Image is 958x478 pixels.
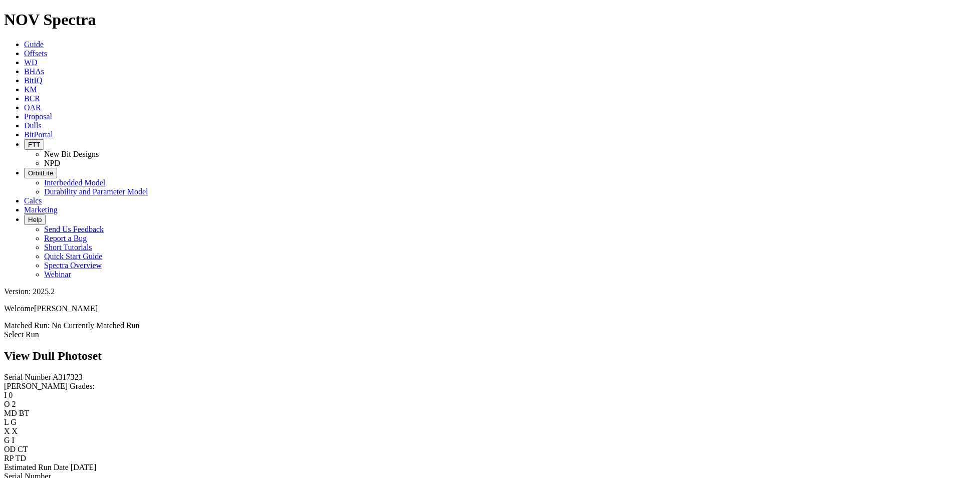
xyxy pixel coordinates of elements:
[24,58,38,67] a: WD
[4,400,10,408] label: O
[24,214,46,225] button: Help
[18,445,28,453] span: CT
[4,330,39,339] a: Select Run
[4,382,954,391] div: [PERSON_NAME] Grades:
[44,150,99,158] a: New Bit Designs
[71,463,97,471] span: [DATE]
[4,287,954,296] div: Version: 2025.2
[16,454,26,462] span: TD
[24,139,44,150] button: FTT
[24,85,37,94] a: KM
[11,418,17,426] span: G
[4,373,51,381] label: Serial Number
[52,321,140,330] span: No Currently Matched Run
[34,304,98,313] span: [PERSON_NAME]
[12,436,15,444] span: I
[4,11,954,29] h1: NOV Spectra
[12,400,16,408] span: 2
[24,121,42,130] a: Dulls
[24,103,41,112] a: OAR
[24,67,44,76] a: BHAs
[4,391,7,399] label: I
[4,427,10,435] label: X
[4,454,14,462] label: RP
[44,178,105,187] a: Interbedded Model
[44,243,92,252] a: Short Tutorials
[44,225,104,233] a: Send Us Feedback
[19,409,29,417] span: BT
[24,168,57,178] button: OrbitLite
[24,76,42,85] a: BitIQ
[44,234,87,243] a: Report a Bug
[4,418,9,426] label: L
[44,159,60,167] a: NPD
[24,40,44,49] a: Guide
[4,436,10,444] label: G
[28,216,42,223] span: Help
[24,49,47,58] a: Offsets
[4,409,17,417] label: MD
[28,169,53,177] span: OrbitLite
[24,196,42,205] a: Calcs
[4,445,16,453] label: OD
[4,463,69,471] label: Estimated Run Date
[53,373,83,381] span: A317323
[4,304,954,313] p: Welcome
[4,349,954,363] h2: View Dull Photoset
[44,270,71,279] a: Webinar
[4,321,50,330] span: Matched Run:
[24,94,40,103] a: BCR
[9,391,13,399] span: 0
[24,130,53,139] a: BitPortal
[24,205,58,214] a: Marketing
[44,261,102,270] a: Spectra Overview
[24,112,52,121] a: Proposal
[44,252,102,261] a: Quick Start Guide
[44,187,148,196] a: Durability and Parameter Model
[12,427,18,435] span: X
[28,141,40,148] span: FTT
